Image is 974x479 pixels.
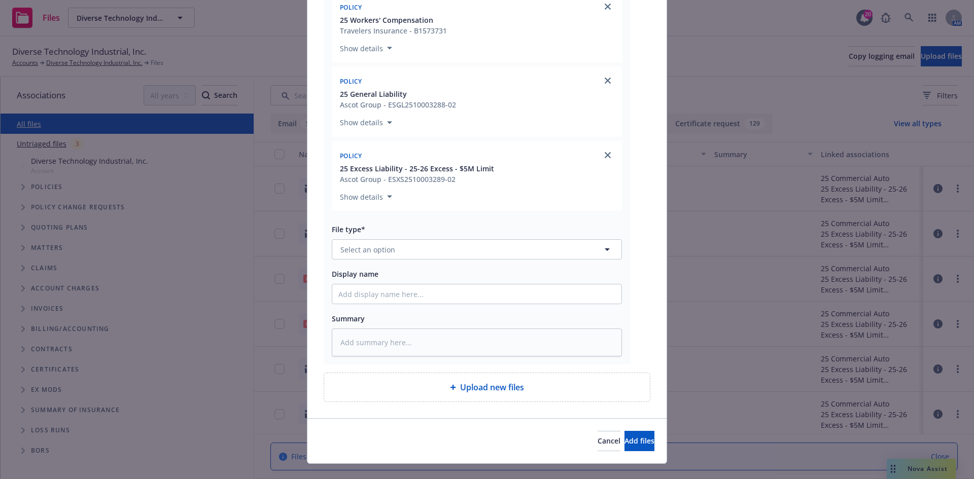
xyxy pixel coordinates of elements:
div: Ascot Group - ESXS2510003289-02 [340,174,494,185]
div: Upload new files [324,373,650,402]
button: Show details [336,42,396,54]
span: Upload new files [460,381,524,393]
span: 25 General Liability [340,89,407,99]
a: close [602,149,614,161]
button: Select an option [332,239,622,260]
div: Travelers Insurance - B1573731 [340,25,447,36]
a: close [602,75,614,87]
button: Add files [624,431,654,451]
span: Policy [340,77,362,86]
button: Cancel [598,431,620,451]
button: 25 Excess Liability - 25-26 Excess - $5M Limit [340,163,494,174]
span: File type* [332,225,365,234]
span: Add files [624,436,654,446]
span: Cancel [598,436,620,446]
a: close [602,1,614,13]
span: Policy [340,152,362,160]
button: 25 General Liability [340,89,456,99]
button: 25 Workers' Compensation [340,15,447,25]
span: Policy [340,3,362,12]
span: Summary [332,314,365,323]
span: 25 Workers' Compensation [340,15,433,25]
span: Display name [332,269,378,279]
span: Select an option [340,244,395,255]
button: Show details [336,191,396,203]
div: Ascot Group - ESGL2510003288-02 [340,99,456,110]
input: Add display name here... [332,284,621,304]
button: Show details [336,117,396,129]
